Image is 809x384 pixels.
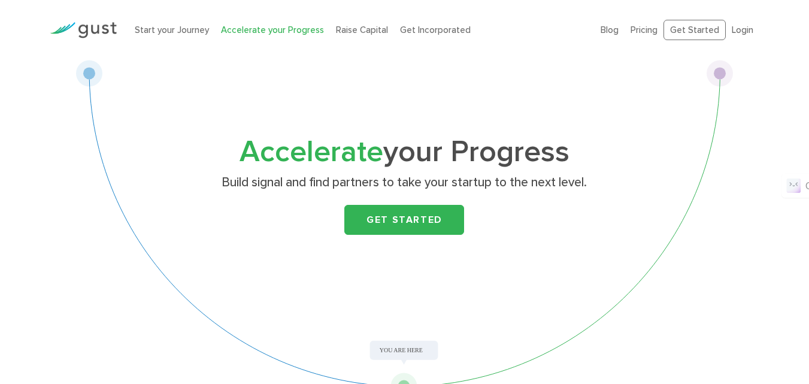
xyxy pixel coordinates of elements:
img: Gust Logo [50,22,117,38]
a: Get Started [663,20,726,41]
a: Get Incorporated [400,25,471,35]
a: Raise Capital [336,25,388,35]
h1: your Progress [168,138,641,166]
a: Login [732,25,753,35]
a: Blog [601,25,619,35]
a: Start your Journey [135,25,209,35]
a: Pricing [631,25,657,35]
span: Accelerate [240,134,383,170]
p: Build signal and find partners to take your startup to the next level. [172,174,637,191]
a: Get Started [344,205,464,235]
a: Accelerate your Progress [221,25,324,35]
